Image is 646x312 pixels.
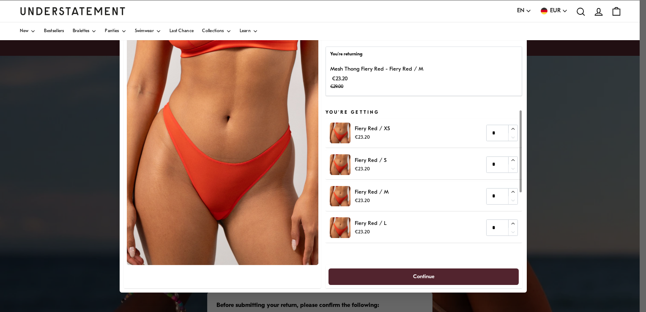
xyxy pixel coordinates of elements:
[135,22,161,40] a: Swimwear
[135,29,154,33] span: Swimwear
[330,74,423,91] p: €23.20
[330,51,517,58] p: You're returning
[355,134,390,142] p: €23.20
[330,85,343,89] strike: €29.00
[355,197,389,205] p: €23.20
[355,219,386,228] p: Fiery Red / L
[240,29,251,33] span: Learn
[330,154,350,175] img: FIRE-STR-004-M-fiery-red_8.jpg
[170,22,194,40] a: Last Chance
[330,217,350,238] img: FIRE-STR-004-M-fiery-red_8.jpg
[355,156,386,165] p: Fiery Red / S
[170,29,194,33] span: Last Chance
[105,29,119,33] span: Panties
[73,29,90,33] span: Bralettes
[413,269,435,285] span: Continue
[105,22,126,40] a: Panties
[355,228,386,236] p: €23.20
[325,109,522,116] h5: You're getting
[540,6,568,16] button: EUR
[20,29,29,33] span: New
[328,268,519,285] button: Continue
[127,27,318,265] img: FIRE-STR-004-M-fiery-red_8.jpg
[355,188,389,197] p: Fiery Red / M
[330,65,423,74] p: Mesh Thong Fiery Red - Fiery Red / M
[550,6,561,16] span: EUR
[330,123,350,143] img: FIRE-STR-004-M-fiery-red_8.jpg
[73,22,97,40] a: Bralettes
[20,22,36,40] a: New
[355,165,386,173] p: €23.20
[202,29,224,33] span: Collections
[355,124,390,133] p: Fiery Red / XS
[330,186,350,207] img: FIRE-STR-004-M-fiery-red_8.jpg
[44,22,64,40] a: Bestsellers
[20,7,126,15] a: Understatement Homepage
[44,29,64,33] span: Bestsellers
[517,6,524,16] span: EN
[202,22,231,40] a: Collections
[517,6,531,16] button: EN
[240,22,258,40] a: Learn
